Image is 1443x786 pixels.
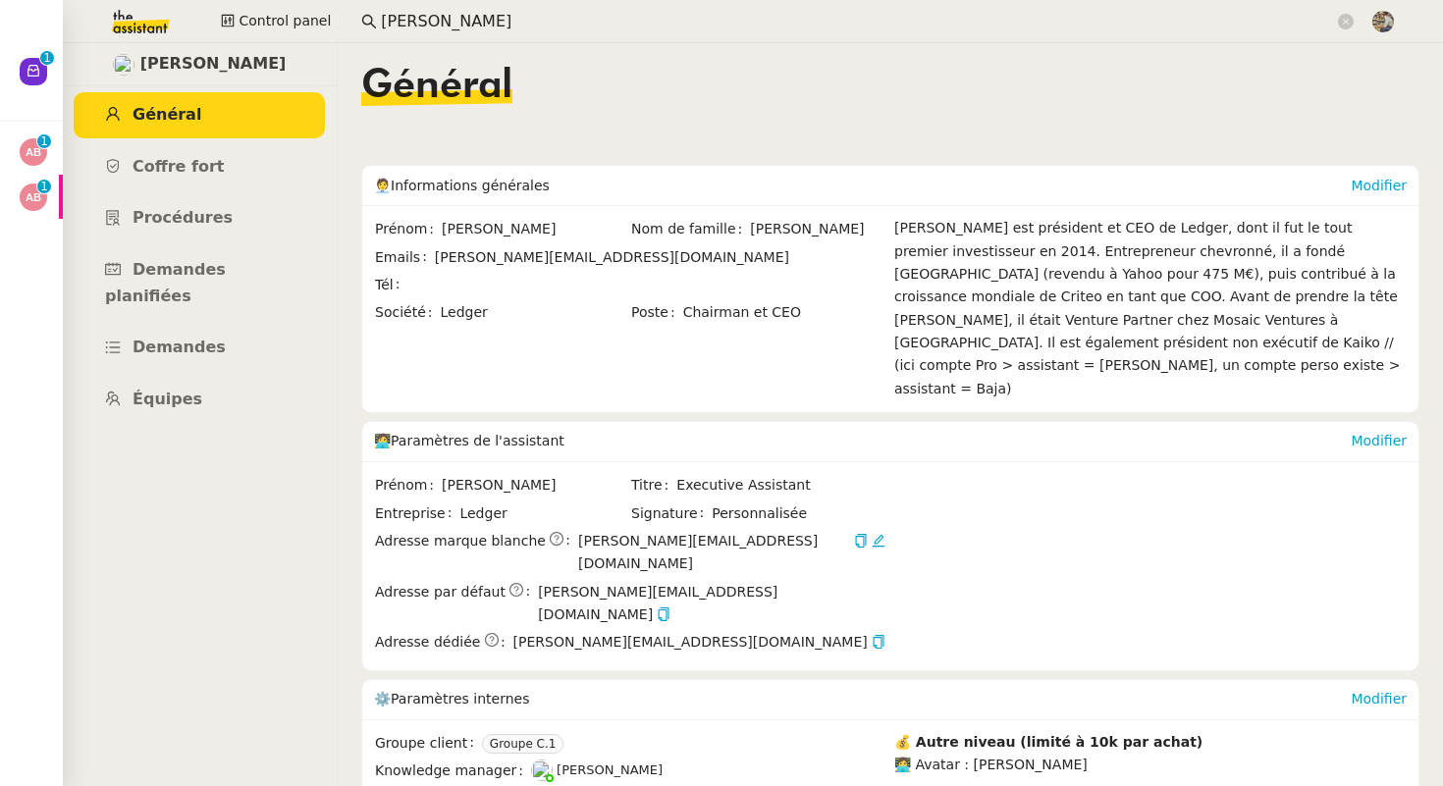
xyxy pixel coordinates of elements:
span: Signature [631,502,712,525]
nz-badge-sup: 1 [37,134,51,148]
span: Titre [631,474,676,497]
strong: 💰 Autre niveau (limité à 10k par achat) [894,734,1202,750]
span: Poste [631,301,683,324]
a: Modifier [1351,178,1407,193]
span: Ledger [459,502,629,525]
nz-badge-sup: 1 [40,51,54,65]
a: Général [74,92,325,138]
span: Procédures [133,208,233,227]
span: Paramètres de l'assistant [391,433,564,448]
span: Adresse dédiée [375,631,480,654]
div: ⚙️ [374,680,1351,719]
div: 👩‍💻 Avatar : [PERSON_NAME] [894,754,1407,776]
a: Équipes [74,377,325,423]
span: Général [361,67,512,106]
span: Coffre fort [133,157,225,176]
div: 🧑‍💻 [374,422,1351,461]
a: Demandes planifiées [74,247,325,319]
span: Adresse marque blanche [375,530,546,552]
span: Control panel [239,10,331,32]
span: [PERSON_NAME] [557,762,663,777]
img: users%2FoFdbodQ3TgNoWt9kP3GXAs5oaCq1%2Favatar%2Fprofile-pic.png [531,760,553,781]
span: Ledger [440,301,629,324]
a: Procédures [74,195,325,241]
a: Demandes [74,325,325,371]
span: Adresse par défaut [375,581,506,603]
span: [PERSON_NAME][EMAIL_ADDRESS][DOMAIN_NAME] [513,631,885,654]
span: Société [375,301,440,324]
span: [PERSON_NAME] [442,474,629,497]
span: [PERSON_NAME] [140,51,287,78]
span: Personnalisée [712,502,807,525]
span: Entreprise [375,502,459,525]
span: Informations générales [391,178,550,193]
span: Chairman et CEO [683,301,885,324]
span: Paramètres internes [391,691,529,707]
span: [PERSON_NAME][EMAIL_ADDRESS][DOMAIN_NAME] [538,581,885,627]
span: Demandes planifiées [105,260,226,305]
a: Coffre fort [74,144,325,190]
img: svg [20,183,47,211]
nz-tag: Groupe C.1 [482,734,564,754]
div: 🧑‍💼 [374,166,1351,205]
p: 1 [40,180,48,197]
span: Prénom [375,474,442,497]
span: Prénom [375,218,442,240]
a: Modifier [1351,433,1407,448]
nz-badge-sup: 1 [37,180,51,193]
span: Executive Assistant [676,474,885,497]
p: 1 [40,134,48,152]
div: [PERSON_NAME] est président et CEO de Ledger, dont il fut le tout premier investisseur en 2014. E... [894,217,1407,400]
img: svg [20,138,47,166]
a: Modifier [1351,691,1407,707]
span: [PERSON_NAME] [442,218,629,240]
span: Emails [375,246,435,269]
span: Général [133,105,201,124]
span: Groupe client [375,732,482,755]
span: Tél [375,274,407,296]
input: Rechercher [381,9,1334,35]
span: Équipes [133,390,202,408]
span: [PERSON_NAME][EMAIL_ADDRESS][DOMAIN_NAME] [435,249,789,265]
span: [PERSON_NAME][EMAIL_ADDRESS][DOMAIN_NAME] [578,530,850,576]
span: Knowledge manager [375,760,531,782]
span: Demandes [133,338,226,356]
img: 388bd129-7e3b-4cb1-84b4-92a3d763e9b7 [1372,11,1394,32]
span: [PERSON_NAME] [750,218,885,240]
img: users%2FrLg9kJpOivdSURM9kMyTNR7xGo72%2Favatar%2Fb3a3d448-9218-437f-a4e5-c617cb932dda [113,54,134,76]
p: 1 [43,51,51,69]
span: Nom de famille [631,218,750,240]
button: Control panel [209,8,343,35]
